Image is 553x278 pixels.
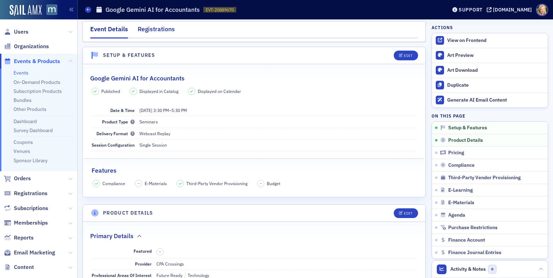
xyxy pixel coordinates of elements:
a: Organizations [4,43,49,50]
a: Venues [14,148,30,154]
h2: Google Gemini AI for Accountants [90,74,185,83]
a: Memberships [4,219,48,227]
button: Edit [394,208,418,218]
span: Provider [135,261,152,267]
span: Registrations [14,190,48,197]
span: Date & Time [110,107,135,113]
span: Third-Party Vendor Provisioning [448,175,521,181]
span: Content [14,263,34,271]
a: Art Download [432,63,548,78]
span: Professional Areas Of Interest [92,272,152,278]
span: Memberships [14,219,48,227]
span: Email Marketing [14,249,55,257]
time: 3:30 PM [153,107,169,113]
a: Other Products [14,106,46,112]
div: Edit [404,54,412,58]
h1: Google Gemini AI for Accountants [105,6,200,14]
span: Subscriptions [14,205,48,212]
h4: Setup & Features [103,52,155,59]
span: – [139,107,187,113]
span: Reports [14,234,34,242]
span: Single Session [139,142,167,148]
span: Profile [536,4,548,16]
span: – [260,181,262,186]
span: Compliance [102,180,125,186]
a: Content [4,263,34,271]
div: Support [459,7,483,13]
h2: Primary Details [90,232,134,241]
button: Generate AI Email Content [432,93,548,107]
a: Reports [4,234,34,242]
span: E-Materials [448,200,474,206]
span: Webcast Replay [139,131,170,136]
a: Email Marketing [4,249,55,257]
div: View on Frontend [447,37,544,44]
h4: On this page [432,113,548,119]
span: E-Learning [448,187,473,193]
span: Delivery Format [96,131,135,136]
span: Product Details [448,137,483,144]
span: Product Type [102,119,135,124]
a: Subscription Products [14,88,62,94]
h4: Product Details [103,209,153,217]
span: Displayed in Catalog [139,88,178,94]
a: Orders [4,175,31,182]
a: Dashboard [14,118,37,124]
span: CPA Crossings [156,261,184,267]
span: – [138,181,140,186]
div: Generate AI Email Content [447,97,544,103]
a: View on Frontend [432,33,548,48]
time: 5:30 PM [171,107,187,113]
span: Events & Products [14,58,60,65]
div: Art Download [447,67,544,73]
a: Events [14,70,28,76]
img: SailAMX [10,5,42,16]
span: – [159,249,161,254]
a: Users [4,28,28,36]
span: Published [101,88,120,94]
h2: Features [92,166,117,175]
a: Bundles [14,97,32,103]
span: Users [14,28,28,36]
span: Organizations [14,43,49,50]
span: Seminars [139,119,158,124]
div: Event Details [90,25,128,38]
a: Registrations [4,190,48,197]
span: Finance Account [448,237,485,243]
button: Duplicate [432,78,548,93]
span: [DATE] [139,107,152,113]
a: On-Demand Products [14,79,60,85]
span: 0 [488,265,497,273]
div: Art Preview [447,52,544,59]
span: Finance Journal Entries [448,250,501,256]
div: Duplicate [447,82,544,88]
img: SailAMX [46,5,57,15]
a: View Homepage [42,5,57,16]
a: Events & Products [4,58,60,65]
div: Registrations [138,25,175,37]
button: Edit [394,51,418,60]
div: Edit [404,211,412,215]
span: Activity & Notes [450,266,486,273]
span: Third-Party Vendor Provisioning [186,180,247,186]
span: Purchase Restrictions [448,225,497,231]
span: Agenda [448,212,465,218]
span: Setup & Features [448,125,487,131]
a: Art Preview [432,48,548,63]
span: Budget [267,180,280,186]
span: EVT-20889670 [206,7,234,13]
a: Survey Dashboard [14,127,53,133]
button: [DOMAIN_NAME] [487,7,534,12]
span: E-Materials [145,180,167,186]
h4: Actions [432,24,453,31]
a: Coupons [14,139,33,145]
span: Featured [134,248,152,254]
a: Subscriptions [4,205,48,212]
span: Orders [14,175,31,182]
a: Sponsor Library [14,157,48,164]
div: [DOMAIN_NAME] [493,7,532,13]
span: Session Configuration [92,142,135,148]
span: Pricing [448,150,464,156]
span: Displayed on Calendar [198,88,241,94]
